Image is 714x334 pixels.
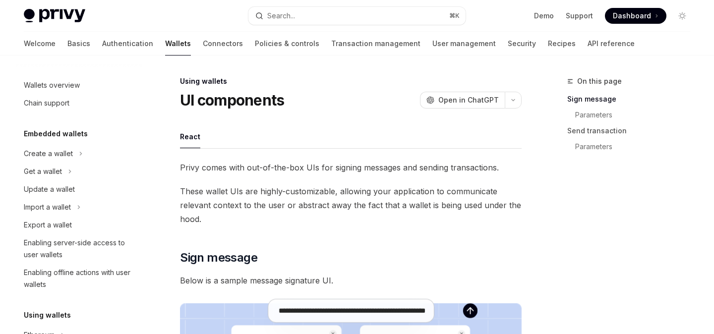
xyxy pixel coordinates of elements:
[24,9,85,23] img: light logo
[267,10,295,22] div: Search...
[24,237,137,261] div: Enabling server-side access to user wallets
[16,94,143,112] a: Chain support
[588,32,635,56] a: API reference
[24,183,75,195] div: Update a wallet
[24,166,62,177] div: Get a wallet
[180,125,200,148] div: React
[577,75,622,87] span: On this page
[613,11,651,21] span: Dashboard
[180,274,522,287] span: Below is a sample message signature UI.
[16,163,143,180] button: Toggle Get a wallet section
[420,92,505,109] button: Open in ChatGPT
[567,91,698,107] a: Sign message
[24,32,56,56] a: Welcome
[16,180,143,198] a: Update a wallet
[24,219,72,231] div: Export a wallet
[24,201,71,213] div: Import a wallet
[67,32,90,56] a: Basics
[24,309,71,321] h5: Using wallets
[567,123,698,139] a: Send transaction
[438,95,499,105] span: Open in ChatGPT
[24,97,69,109] div: Chain support
[449,12,460,20] span: ⌘ K
[24,148,73,160] div: Create a wallet
[180,76,522,86] div: Using wallets
[534,11,554,21] a: Demo
[248,7,465,25] button: Open search
[16,76,143,94] a: Wallets overview
[16,198,143,216] button: Toggle Import a wallet section
[102,32,153,56] a: Authentication
[203,32,243,56] a: Connectors
[165,32,191,56] a: Wallets
[16,234,143,264] a: Enabling server-side access to user wallets
[674,8,690,24] button: Toggle dark mode
[567,107,698,123] a: Parameters
[16,216,143,234] a: Export a wallet
[432,32,496,56] a: User management
[180,161,522,174] span: Privy comes with out-of-the-box UIs for signing messages and sending transactions.
[180,184,522,226] span: These wallet UIs are highly-customizable, allowing your application to communicate relevant conte...
[16,264,143,293] a: Enabling offline actions with user wallets
[24,128,88,140] h5: Embedded wallets
[463,303,477,318] button: Send message
[180,250,257,266] span: Sign message
[566,11,593,21] a: Support
[24,267,137,290] div: Enabling offline actions with user wallets
[24,79,80,91] div: Wallets overview
[548,32,576,56] a: Recipes
[255,32,319,56] a: Policies & controls
[567,139,698,155] a: Parameters
[508,32,536,56] a: Security
[180,91,284,109] h1: UI components
[279,299,463,322] input: Ask a question...
[16,145,143,163] button: Toggle Create a wallet section
[605,8,666,24] a: Dashboard
[331,32,420,56] a: Transaction management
